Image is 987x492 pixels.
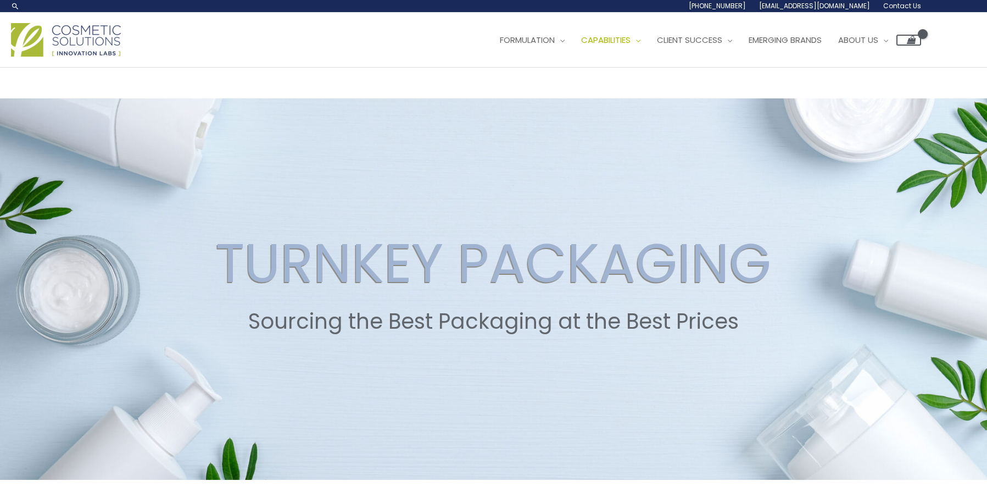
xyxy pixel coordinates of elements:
[883,1,921,10] span: Contact Us
[689,1,746,10] span: [PHONE_NUMBER]
[10,309,977,334] h2: Sourcing the Best Packaging at the Best Prices
[11,2,20,10] a: Search icon link
[11,23,121,57] img: Cosmetic Solutions Logo
[581,34,631,46] span: Capabilities
[740,24,830,57] a: Emerging Brands
[573,24,649,57] a: Capabilities
[649,24,740,57] a: Client Success
[830,24,896,57] a: About Us
[749,34,822,46] span: Emerging Brands
[483,24,921,57] nav: Site Navigation
[896,35,921,46] a: View Shopping Cart, empty
[500,34,555,46] span: Formulation
[838,34,878,46] span: About Us
[492,24,573,57] a: Formulation
[657,34,722,46] span: Client Success
[10,231,977,296] h2: TURNKEY PACKAGING
[759,1,870,10] span: [EMAIL_ADDRESS][DOMAIN_NAME]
